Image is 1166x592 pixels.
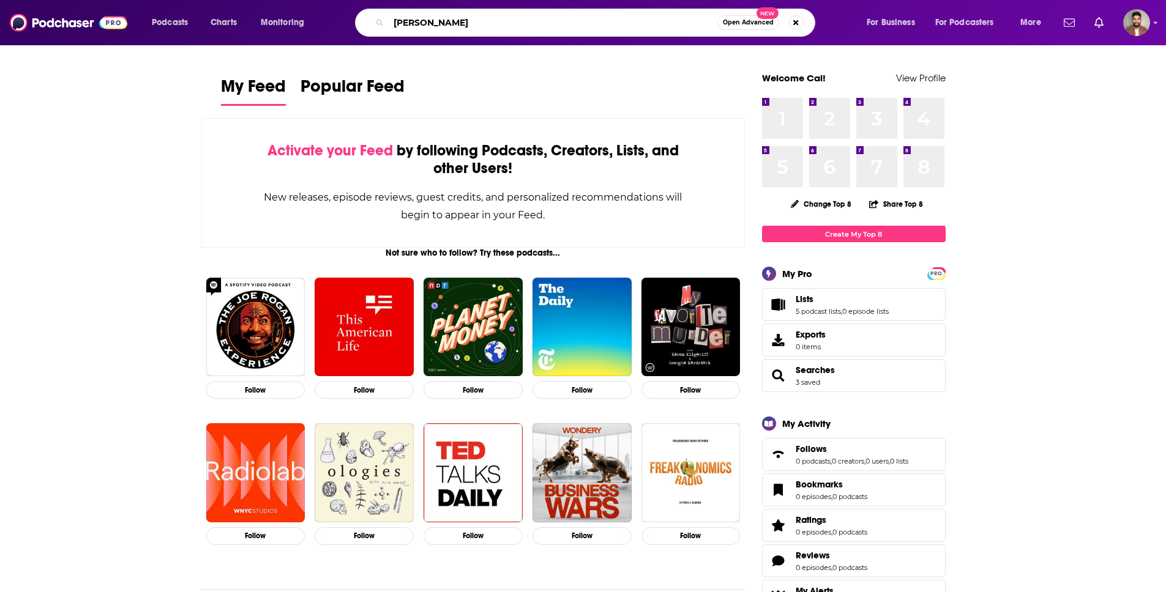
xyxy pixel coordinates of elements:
[782,268,812,279] div: My Pro
[211,14,237,31] span: Charts
[389,13,717,32] input: Search podcasts, credits, & more...
[867,14,915,31] span: For Business
[641,527,741,545] button: Follow
[367,9,827,37] div: Search podcasts, credits, & more...
[261,14,304,31] span: Monitoring
[152,14,188,31] span: Podcasts
[301,76,405,106] a: Popular Feed
[766,446,791,463] a: Follows
[717,15,779,30] button: Open AdvancedNew
[533,381,632,399] button: Follow
[315,527,414,545] button: Follow
[762,72,826,84] a: Welcome Cal!
[796,378,820,387] a: 3 saved
[203,13,244,32] a: Charts
[796,329,826,340] span: Exports
[796,479,867,490] a: Bookmarks
[315,278,414,377] img: This American Life
[252,13,320,32] button: open menu
[206,278,305,377] img: The Joe Rogan Experience
[831,457,832,465] span: ,
[315,381,414,399] button: Follow
[796,528,831,536] a: 0 episodes
[796,457,831,465] a: 0 podcasts
[832,457,864,465] a: 0 creators
[796,342,826,351] span: 0 items
[796,479,843,490] span: Bookmarks
[762,544,946,577] span: Reviews
[641,423,741,522] img: Freakonomics Radio
[1012,13,1056,32] button: open menu
[929,268,944,278] a: PRO
[869,192,924,216] button: Share Top 8
[301,76,405,104] span: Popular Feed
[221,76,286,106] a: My Feed
[766,296,791,313] a: Lists
[831,492,832,501] span: ,
[796,443,908,454] a: Follows
[796,550,830,561] span: Reviews
[831,528,832,536] span: ,
[796,307,841,316] a: 5 podcast lists
[1059,12,1080,33] a: Show notifications dropdown
[533,527,632,545] button: Follow
[796,514,867,525] a: Ratings
[201,248,746,258] div: Not sure who to follow? Try these podcasts...
[766,367,791,384] a: Searches
[424,423,523,522] img: TED Talks Daily
[641,278,741,377] img: My Favorite Murder with Karen Kilgariff and Georgia Hardstark
[842,307,889,316] a: 0 episode lists
[935,14,994,31] span: For Podcasters
[766,517,791,534] a: Ratings
[796,492,831,501] a: 0 episodes
[1089,12,1108,33] a: Show notifications dropdown
[796,364,835,376] a: Searches
[263,142,684,177] div: by following Podcasts, Creators, Lists, and other Users!
[424,278,523,377] img: Planet Money
[796,294,889,305] a: Lists
[206,381,305,399] button: Follow
[1123,9,1150,36] span: Logged in as calmonaghan
[832,563,867,572] a: 0 podcasts
[796,514,826,525] span: Ratings
[766,481,791,498] a: Bookmarks
[424,527,523,545] button: Follow
[796,294,813,305] span: Lists
[1020,14,1041,31] span: More
[10,11,127,34] img: Podchaser - Follow, Share and Rate Podcasts
[263,188,684,224] div: New releases, episode reviews, guest credits, and personalized recommendations will begin to appe...
[641,381,741,399] button: Follow
[206,527,305,545] button: Follow
[206,423,305,522] img: Radiolab
[858,13,930,32] button: open menu
[1123,9,1150,36] img: User Profile
[1123,9,1150,36] button: Show profile menu
[782,418,831,429] div: My Activity
[533,278,632,377] img: The Daily
[832,528,867,536] a: 0 podcasts
[424,381,523,399] button: Follow
[757,7,779,19] span: New
[766,552,791,569] a: Reviews
[783,196,859,212] button: Change Top 8
[796,563,831,572] a: 0 episodes
[762,359,946,392] span: Searches
[889,457,890,465] span: ,
[315,423,414,522] img: Ologies with Alie Ward
[221,76,286,104] span: My Feed
[723,20,774,26] span: Open Advanced
[267,141,393,160] span: Activate your Feed
[927,13,1012,32] button: open menu
[841,307,842,316] span: ,
[762,226,946,242] a: Create My Top 8
[865,457,889,465] a: 0 users
[864,457,865,465] span: ,
[896,72,946,84] a: View Profile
